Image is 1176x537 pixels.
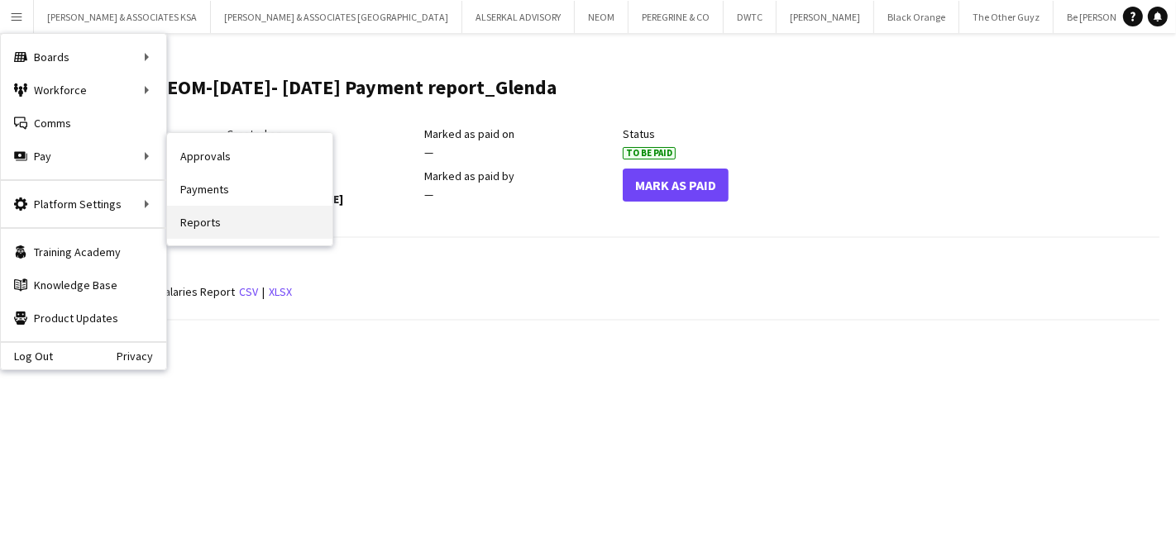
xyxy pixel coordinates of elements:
[29,254,1159,269] h3: Reports
[874,1,959,33] button: Black Orange
[269,284,292,299] a: xlsx
[623,126,812,141] div: Status
[167,173,332,206] a: Payments
[29,282,1159,302] div: |
[1,74,166,107] div: Workforce
[724,1,777,33] button: DWTC
[1,140,166,173] div: Pay
[462,1,575,33] button: ALSERKAL ADVISORY
[34,1,211,33] button: [PERSON_NAME] & ASSOCIATES KSA
[1,40,166,74] div: Boards
[239,284,258,299] a: csv
[1054,1,1164,33] button: Be [PERSON_NAME]
[1,235,166,268] a: Training Academy
[623,169,729,202] button: Mark As Paid
[959,1,1054,33] button: The Other Guyz
[1,188,166,221] div: Platform Settings
[424,169,614,183] div: Marked as paid by
[623,147,676,159] span: To Be Paid
[227,126,416,141] div: Created on
[211,1,462,33] button: [PERSON_NAME] & ASSOCIATES [GEOGRAPHIC_DATA]
[117,349,166,363] a: Privacy
[424,145,433,159] span: —
[1,268,166,302] a: Knowledge Base
[1,349,53,363] a: Log Out
[424,187,433,202] span: —
[29,75,557,100] h1: EE_KSA_THA_NEOM-[DATE]- [DATE] Payment report_Glenda
[167,140,332,173] a: Approvals
[1,107,166,140] a: Comms
[167,206,332,239] a: Reports
[629,1,724,33] button: PEREGRINE & CO
[1,302,166,335] a: Product Updates
[575,1,629,33] button: NEOM
[777,1,874,33] button: [PERSON_NAME]
[424,126,614,141] div: Marked as paid on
